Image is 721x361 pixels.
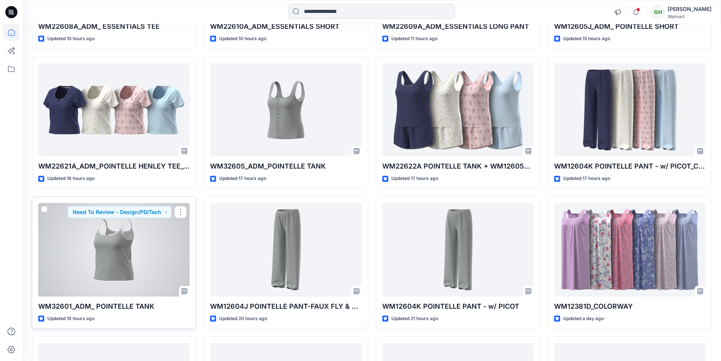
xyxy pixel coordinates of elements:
p: Updated 17 hours ago [563,175,610,183]
p: WM32601_ADM_ POINTELLE TANK [38,301,190,312]
p: WM12604J POINTELLE PANT-FAUX FLY & BUTTONS + PICOT [210,301,361,312]
p: Updated 11 hours ago [391,35,438,43]
p: WM12604K POINTELLE PANT - w/ PICOT [382,301,534,312]
p: WM12381D_COLORWAY [554,301,705,312]
p: Updated 10 hours ago [219,35,266,43]
div: Walmart [668,14,712,19]
p: WM22608A_ADM_ ESSENTIALS TEE [38,21,190,32]
p: Updated 17 hours ago [219,175,266,183]
a: WM32605_ADM_POINTELLE TANK [210,63,361,157]
p: WM22609A_ADM_ESSENTIALS LONG PANT [382,21,534,32]
div: [PERSON_NAME] [668,5,712,14]
p: Updated 20 hours ago [219,315,267,323]
p: WM22622A POINTELLE TANK + WM12605K POINTELLE SHORT -w- PICOT_COLORWAY [382,161,534,172]
a: WM12604K POINTELLE PANT - w/ PICOT_COLORWAY [554,63,705,157]
p: WM12605J_ADM_ POINTELLE SHORT [554,21,705,32]
p: Updated 15 hours ago [563,35,610,43]
a: WM12604K POINTELLE PANT - w/ PICOT [382,203,534,297]
p: Updated 10 hours ago [47,35,95,43]
p: Updated 21 hours ago [391,315,438,323]
a: WM12604J POINTELLE PANT-FAUX FLY & BUTTONS + PICOT [210,203,361,297]
a: WM22621A_ADM_POINTELLE HENLEY TEE_COLORWAY [38,63,190,157]
p: WM22621A_ADM_POINTELLE HENLEY TEE_COLORWAY [38,161,190,172]
p: Updated a day ago [563,315,604,323]
a: WM12381D_COLORWAY [554,203,705,297]
div: GH [651,5,665,19]
p: WM32605_ADM_POINTELLE TANK [210,161,361,172]
a: WM22622A POINTELLE TANK + WM12605K POINTELLE SHORT -w- PICOT_COLORWAY [382,63,534,157]
p: WM12604K POINTELLE PANT - w/ PICOT_COLORWAY [554,161,705,172]
p: Updated 16 hours ago [47,175,95,183]
p: Updated 17 hours ago [391,175,438,183]
p: Updated 18 hours ago [47,315,95,323]
p: WM22610A_ADM_ESSENTIALS SHORT [210,21,361,32]
a: WM32601_ADM_ POINTELLE TANK [38,203,190,297]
